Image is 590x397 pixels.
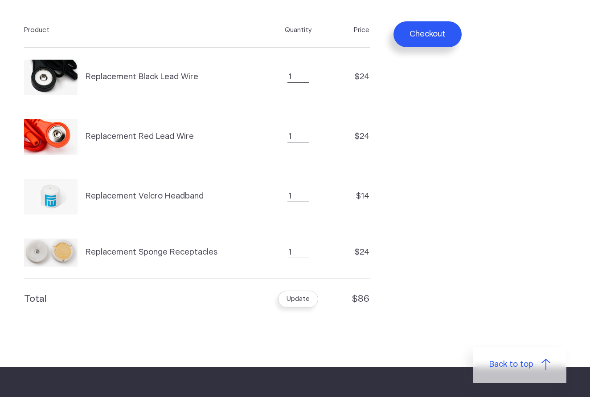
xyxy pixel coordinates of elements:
[278,291,318,308] button: Update
[335,227,369,279] td: $24
[86,71,198,83] span: Replacement Black Lead Wire
[335,13,369,47] th: Price
[473,347,566,383] a: Back to top
[24,13,261,47] th: Product
[335,279,369,319] td: $86
[24,119,249,155] a: Replacement Red Lead Wire
[24,60,249,95] a: Replacement Black Lead Wire
[335,167,369,227] td: $14
[393,21,462,47] button: Checkout
[86,131,194,143] span: Replacement Red Lead Wire
[261,13,335,47] th: Quantity
[335,47,369,107] td: $24
[86,247,217,259] span: Replacement Sponge Receptacles
[489,359,533,371] span: Back to top
[24,179,249,215] a: Replacement Velcro Headband
[335,107,369,167] td: $24
[86,190,204,203] span: Replacement Velcro Headband
[24,279,261,319] th: Total
[24,239,249,267] a: Replacement Sponge Receptacles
